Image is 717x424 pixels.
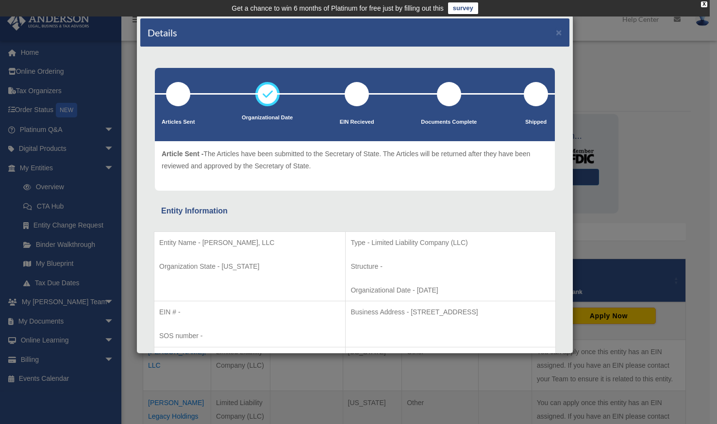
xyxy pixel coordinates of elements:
button: × [556,27,562,37]
p: Organizational Date - [DATE] [350,284,550,296]
p: RA Address - [STREET_ADDRESS] [350,352,550,364]
div: Entity Information [161,204,549,218]
p: EIN # - [159,306,340,318]
p: EIN Recieved [340,117,374,127]
div: Get a chance to win 6 months of Platinum for free just by filling out this [232,2,444,14]
a: survey [448,2,478,14]
span: Article Sent - [162,150,203,158]
p: Entity Name - [PERSON_NAME], LLC [159,237,340,249]
p: RA Name - [PERSON_NAME] [159,352,340,364]
p: Shipped [524,117,548,127]
p: Articles Sent [162,117,195,127]
h4: Details [148,26,177,39]
p: The Articles have been submitted to the Secretary of State. The Articles will be returned after t... [162,148,548,172]
p: Structure - [350,261,550,273]
p: Organizational Date [242,113,293,123]
p: Organization State - [US_STATE] [159,261,340,273]
p: Documents Complete [421,117,477,127]
p: SOS number - [159,330,340,342]
p: Type - Limited Liability Company (LLC) [350,237,550,249]
div: close [701,1,707,7]
p: Business Address - [STREET_ADDRESS] [350,306,550,318]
